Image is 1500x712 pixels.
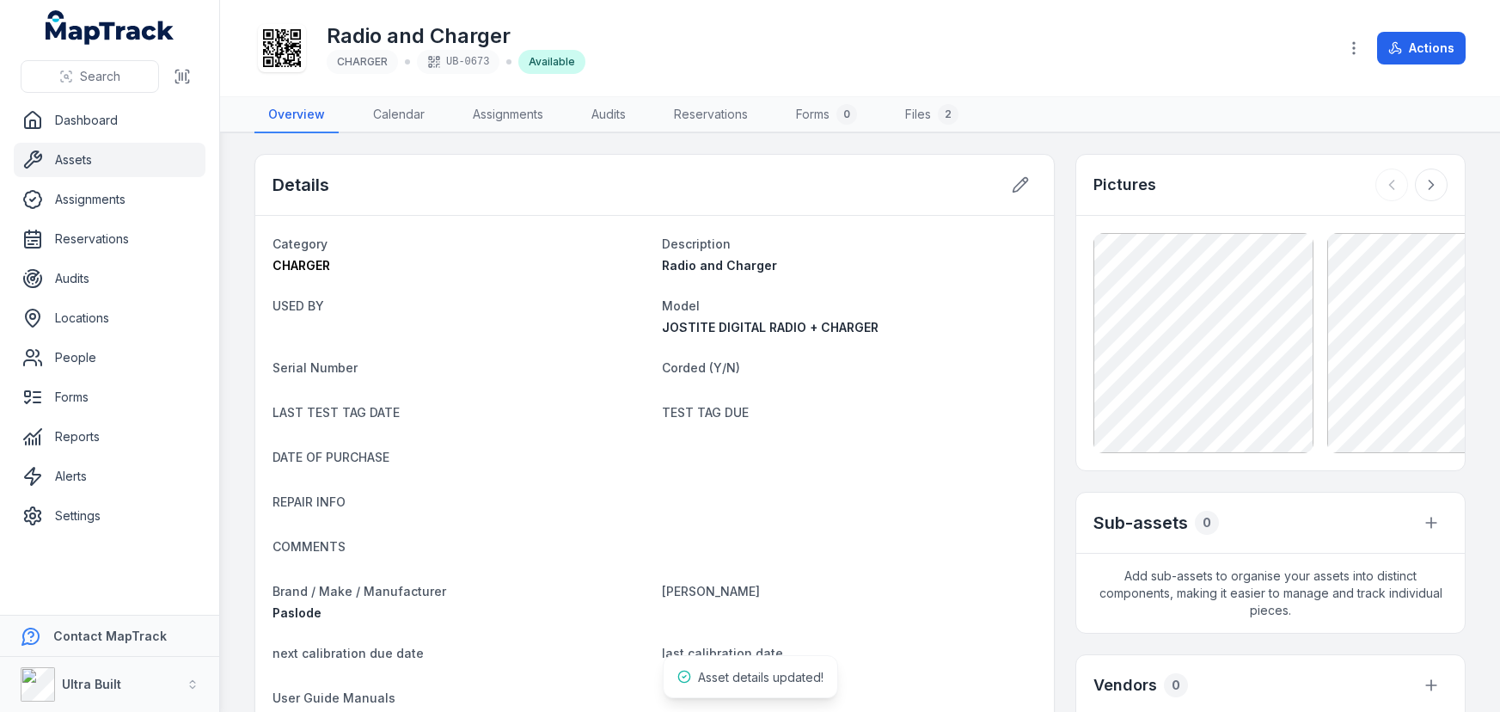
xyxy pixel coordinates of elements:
[359,97,438,133] a: Calendar
[272,539,346,554] span: COMMENTS
[14,261,205,296] a: Audits
[46,10,174,45] a: MapTrack
[518,50,585,74] div: Available
[272,236,328,251] span: Category
[254,97,339,133] a: Overview
[14,143,205,177] a: Assets
[80,68,120,85] span: Search
[1195,511,1219,535] div: 0
[782,97,871,133] a: Forms0
[662,298,700,313] span: Model
[272,405,400,420] span: LAST TEST TAG DATE
[272,298,324,313] span: USED BY
[14,459,205,494] a: Alerts
[272,584,446,598] span: Brand / Make / Manufacturer
[14,103,205,138] a: Dashboard
[578,97,640,133] a: Audits
[1076,554,1465,633] span: Add sub-assets to organise your assets into distinct components, making it easier to manage and t...
[1377,32,1466,64] button: Actions
[662,584,760,598] span: [PERSON_NAME]
[14,420,205,454] a: Reports
[662,646,783,660] span: last calibration date
[1093,511,1188,535] h2: Sub-assets
[662,405,749,420] span: TEST TAG DUE
[272,360,358,375] span: Serial Number
[938,104,958,125] div: 2
[836,104,857,125] div: 0
[662,236,731,251] span: Description
[53,629,167,643] strong: Contact MapTrack
[272,173,329,197] h2: Details
[662,320,879,335] span: JOSTITE DIGITAL RADIO + CHARGER
[1164,673,1188,697] div: 0
[337,55,388,68] span: CHARGER
[660,97,762,133] a: Reservations
[14,499,205,533] a: Settings
[21,60,159,93] button: Search
[662,258,777,273] span: Radio and Charger
[662,360,740,375] span: Corded (Y/N)
[14,301,205,335] a: Locations
[14,182,205,217] a: Assignments
[417,50,499,74] div: UB-0673
[272,605,321,620] span: Paslode
[1093,673,1157,697] h3: Vendors
[272,494,346,509] span: REPAIR INFO
[272,450,389,464] span: DATE OF PURCHASE
[459,97,557,133] a: Assignments
[327,22,585,50] h1: Radio and Charger
[272,258,330,273] span: CHARGER
[891,97,972,133] a: Files2
[14,222,205,256] a: Reservations
[272,646,424,660] span: next calibration due date
[272,691,395,705] span: User Guide Manuals
[14,341,205,375] a: People
[14,380,205,414] a: Forms
[698,670,823,684] span: Asset details updated!
[62,677,121,691] strong: Ultra Built
[1093,173,1156,197] h3: Pictures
